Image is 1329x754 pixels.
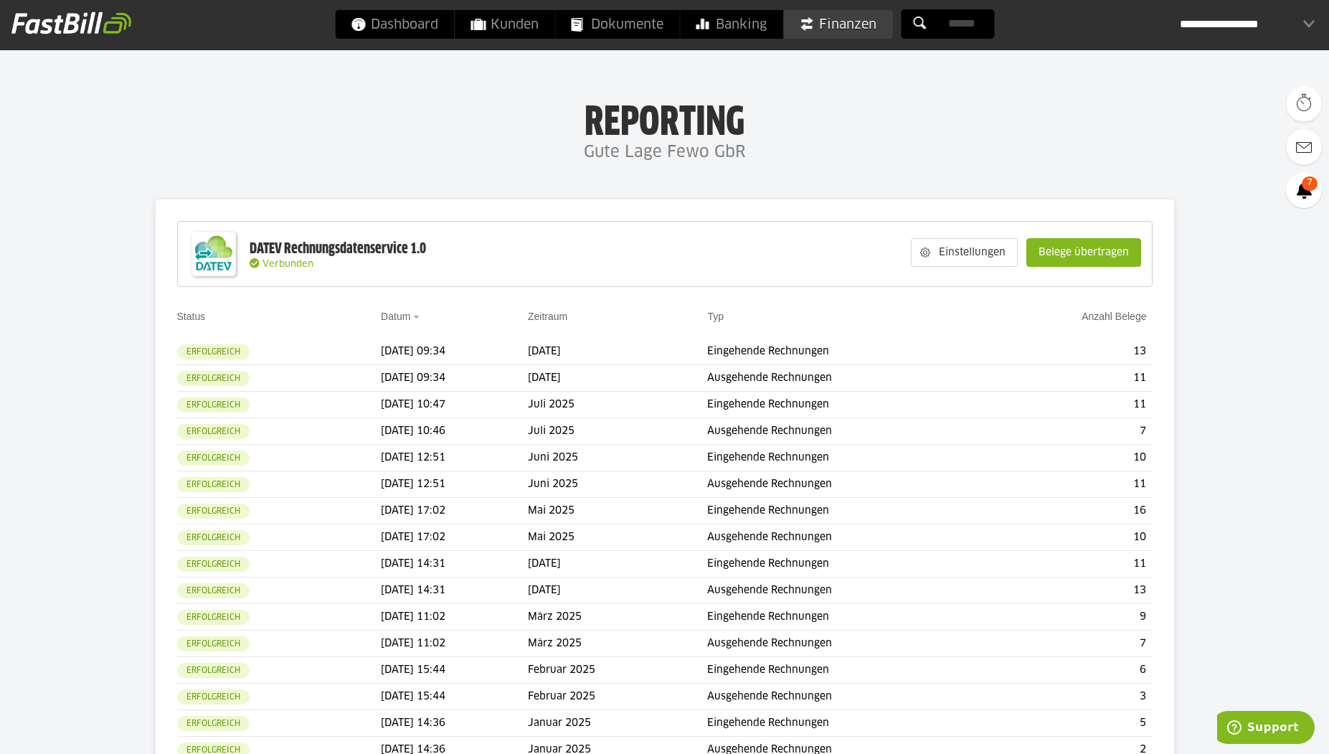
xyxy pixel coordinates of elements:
td: [DATE] [528,551,707,578]
sl-badge: Erfolgreich [177,397,250,413]
td: Februar 2025 [528,657,707,684]
span: Kunden [470,10,539,39]
td: Ausgehende Rechnungen [707,365,991,392]
td: Ausgehende Rechnungen [707,524,991,551]
td: Januar 2025 [528,710,707,737]
td: [DATE] 11:02 [381,631,528,657]
td: Juli 2025 [528,392,707,418]
td: [DATE] [528,578,707,604]
sl-badge: Erfolgreich [177,424,250,439]
span: Finanzen [799,10,876,39]
a: Anzahl Belege [1082,311,1146,322]
td: Ausgehende Rechnungen [707,471,991,498]
td: 10 [992,524,1153,551]
a: Kunden [455,10,554,39]
td: 13 [992,578,1153,604]
td: [DATE] [528,339,707,365]
span: Verbunden [263,260,313,269]
sl-badge: Erfolgreich [177,344,250,359]
td: Eingehende Rechnungen [707,498,991,524]
td: [DATE] 15:44 [381,684,528,710]
td: Ausgehende Rechnungen [707,631,991,657]
span: Dashboard [351,10,438,39]
td: 7 [992,418,1153,445]
sl-badge: Erfolgreich [177,663,250,678]
td: 16 [992,498,1153,524]
sl-badge: Erfolgreich [177,530,250,545]
sl-button: Einstellungen [911,238,1018,267]
td: Eingehende Rechnungen [707,445,991,471]
sl-badge: Erfolgreich [177,451,250,466]
td: Eingehende Rechnungen [707,657,991,684]
td: 11 [992,392,1153,418]
span: Dokumente [571,10,663,39]
td: März 2025 [528,604,707,631]
sl-badge: Erfolgreich [177,689,250,704]
td: 10 [992,445,1153,471]
td: Ausgehende Rechnungen [707,578,991,604]
td: [DATE] 12:51 [381,445,528,471]
a: Zeitraum [528,311,567,322]
sl-badge: Erfolgreich [177,371,250,386]
td: Februar 2025 [528,684,707,710]
h1: Reporting [143,101,1186,138]
sl-badge: Erfolgreich [177,477,250,492]
td: [DATE] [528,365,707,392]
a: Typ [707,311,724,322]
a: Datum [381,311,410,322]
td: Mai 2025 [528,498,707,524]
a: 7 [1286,172,1322,208]
sl-badge: Erfolgreich [177,636,250,651]
sl-badge: Erfolgreich [177,557,250,572]
span: 7 [1302,176,1318,191]
a: Dokumente [555,10,679,39]
td: März 2025 [528,631,707,657]
td: [DATE] 09:34 [381,365,528,392]
img: fastbill_logo_white.png [11,11,131,34]
a: Status [177,311,206,322]
div: DATEV Rechnungsdatenservice 1.0 [250,240,426,258]
td: Eingehende Rechnungen [707,392,991,418]
a: Dashboard [335,10,454,39]
sl-badge: Erfolgreich [177,583,250,598]
td: 6 [992,657,1153,684]
td: Eingehende Rechnungen [707,710,991,737]
td: [DATE] 12:51 [381,471,528,498]
td: 13 [992,339,1153,365]
img: sort_desc.gif [413,316,422,319]
td: Juni 2025 [528,445,707,471]
td: [DATE] 14:31 [381,578,528,604]
td: [DATE] 11:02 [381,604,528,631]
td: Mai 2025 [528,524,707,551]
td: 9 [992,604,1153,631]
td: [DATE] 09:34 [381,339,528,365]
sl-badge: Erfolgreich [177,610,250,625]
td: 11 [992,365,1153,392]
td: [DATE] 15:44 [381,657,528,684]
td: 3 [992,684,1153,710]
td: 11 [992,471,1153,498]
td: [DATE] 17:02 [381,498,528,524]
td: [DATE] 10:46 [381,418,528,445]
span: Banking [696,10,767,39]
td: 11 [992,551,1153,578]
sl-badge: Erfolgreich [177,504,250,519]
td: Juli 2025 [528,418,707,445]
a: Finanzen [783,10,892,39]
iframe: Öffnet ein Widget, in dem Sie weitere Informationen finden [1217,711,1315,747]
td: Ausgehende Rechnungen [707,418,991,445]
td: [DATE] 14:36 [381,710,528,737]
td: [DATE] 14:31 [381,551,528,578]
sl-button: Belege übertragen [1026,238,1141,267]
td: 5 [992,710,1153,737]
td: Eingehende Rechnungen [707,604,991,631]
td: Juni 2025 [528,471,707,498]
img: DATEV-Datenservice Logo [185,225,242,283]
td: [DATE] 10:47 [381,392,528,418]
a: Banking [680,10,782,39]
td: 7 [992,631,1153,657]
sl-badge: Erfolgreich [177,716,250,731]
td: Eingehende Rechnungen [707,339,991,365]
td: Eingehende Rechnungen [707,551,991,578]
